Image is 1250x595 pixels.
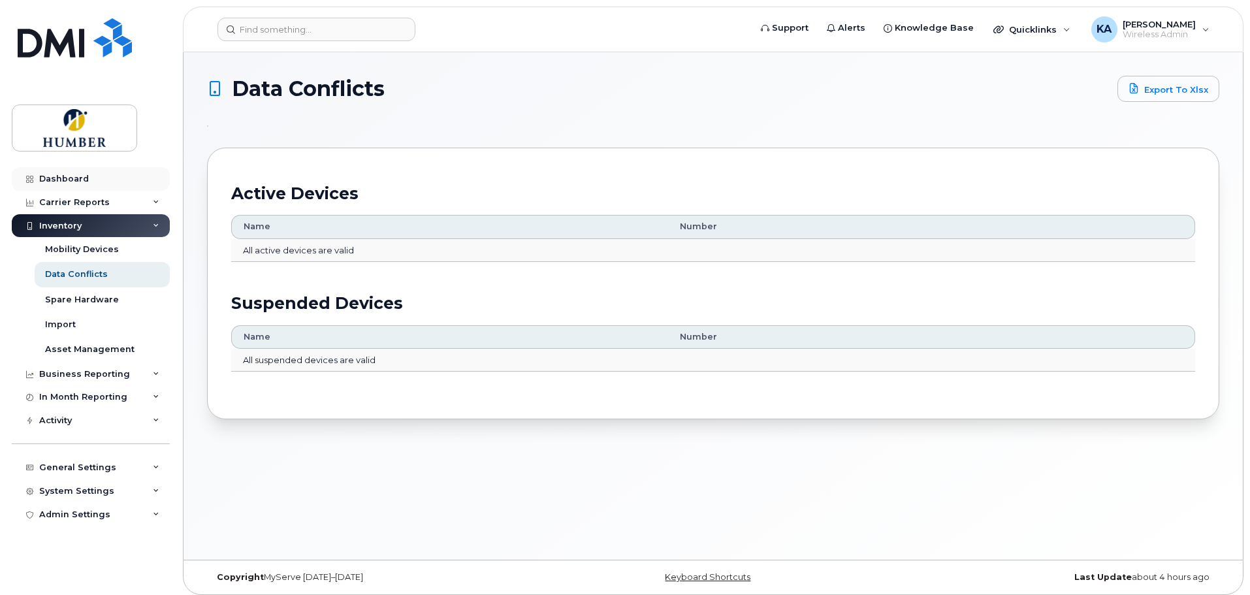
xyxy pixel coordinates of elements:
strong: Copyright [217,572,264,582]
th: Name [231,325,668,349]
td: All active devices are valid [231,239,1195,263]
strong: Last Update [1074,572,1132,582]
h2: Suspended Devices [231,293,1195,313]
th: Number [668,215,1195,238]
h2: Active Devices [231,184,1195,203]
th: Number [668,325,1195,349]
span: Data Conflicts [232,79,385,99]
td: All suspended devices are valid [231,349,1195,372]
div: about 4 hours ago [882,572,1219,583]
a: Export to Xlsx [1117,76,1219,102]
div: MyServe [DATE]–[DATE] [207,572,545,583]
th: Name [231,215,668,238]
a: Keyboard Shortcuts [665,572,750,582]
